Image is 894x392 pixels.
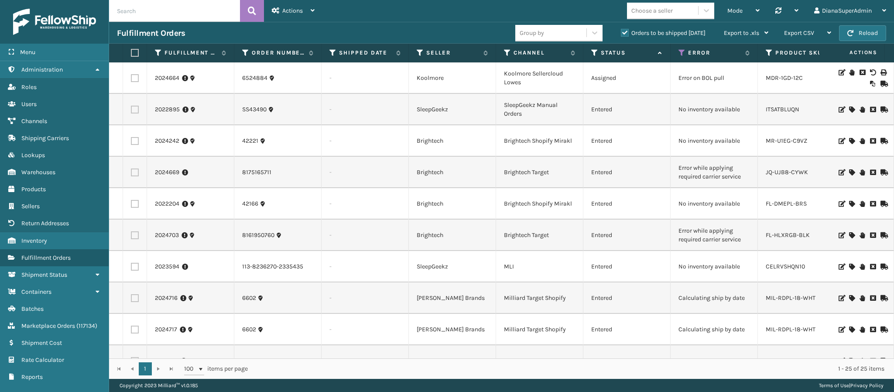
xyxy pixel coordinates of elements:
i: Cancel Fulfillment Order [870,232,875,238]
i: Cancel Fulfillment Order [870,107,875,113]
i: Mark as Shipped [880,81,886,87]
i: Mark as Shipped [880,169,886,175]
a: 113-8236270-2335435 [242,262,303,271]
i: Void BOL [870,69,875,76]
span: Inventory [21,237,47,244]
a: 8175165711 [242,168,271,177]
span: Users [21,100,37,108]
td: Brightech Target [496,157,583,188]
span: Batches [21,305,44,313]
i: Edit [839,107,844,113]
td: Brightech [409,125,496,157]
i: Edit [839,295,844,301]
span: Export to .xls [724,29,759,37]
i: On Hold [849,69,854,76]
span: Menu [20,48,35,56]
td: Entered [583,314,671,345]
span: Sellers [21,203,40,210]
i: Cancel Fulfillment Order [870,327,875,333]
td: Error while applying required carrier service [671,157,758,188]
label: Status [601,49,654,57]
td: - [322,94,409,125]
td: Entered [583,157,671,188]
i: Assign Carrier and Warehouse [849,138,854,144]
i: Assign Carrier and Warehouse [849,169,854,175]
button: Reload [839,25,886,41]
span: Return Addresses [21,220,69,227]
td: FoamTex [409,345,496,377]
span: Administration [21,66,63,73]
a: 2024669 [155,168,179,177]
td: - [322,62,409,94]
i: Cancel Fulfillment Order [870,169,875,175]
span: Warehouses [21,168,55,176]
a: 2024664 [155,74,179,83]
label: Seller [426,49,479,57]
td: Entered [583,282,671,314]
div: | [819,379,884,392]
label: Fulfillment Order Id [164,49,217,57]
i: On Hold [860,295,865,301]
a: ITSATBLUQN [766,106,799,113]
span: ( 117134 ) [76,322,97,330]
a: 410168-8020 [766,357,801,364]
a: Terms of Use [819,382,849,389]
i: Assign Carrier and Warehouse [849,358,854,364]
td: - [322,282,409,314]
i: Mark as Shipped [880,358,886,364]
td: SleepGeekz [409,251,496,282]
i: On Hold [860,232,865,238]
i: Edit [839,201,844,207]
a: 2024242 [155,137,179,145]
i: On Hold [860,358,865,364]
i: Cancel Fulfillment Order [870,138,875,144]
td: [PERSON_NAME] Brands [409,314,496,345]
td: Calculating ship by date [671,314,758,345]
i: On Hold [860,169,865,175]
div: 1 - 25 of 25 items [260,364,884,373]
i: Mark as Shipped [880,295,886,301]
i: Mark as Shipped [880,327,886,333]
td: No inventory available [671,251,758,282]
i: Assign Carrier and Warehouse [849,201,854,207]
label: Shipped Date [339,49,392,57]
i: On Hold [860,107,865,113]
a: CELRVSHQN10 [766,263,805,270]
i: Cancel Fulfillment Order [860,69,865,76]
label: Product SKU [775,49,828,57]
i: Cancel Fulfillment Order [870,264,875,270]
td: - [322,314,409,345]
td: No inventory available [671,125,758,157]
td: Entered [583,94,671,125]
span: Containers [21,288,51,296]
i: Assign Carrier and Warehouse [849,232,854,238]
i: On Hold [860,138,865,144]
td: No inventory available [671,94,758,125]
label: Order Number [252,49,305,57]
h3: Fulfillment Orders [117,28,185,38]
td: FoamTex CoolGel [496,345,583,377]
td: - [322,157,409,188]
td: Entered [583,251,671,282]
span: 100 [184,364,197,373]
i: Print BOL [880,69,886,76]
span: Actions [822,45,883,60]
td: Brightech [409,220,496,251]
i: Mark as Shipped [880,264,886,270]
td: SleepGeekz [409,94,496,125]
i: Assign Carrier and Warehouse [849,295,854,301]
i: Edit [839,232,844,238]
a: JQ-UJB8-CYWK [766,168,808,176]
td: Milliard Target Shopify [496,282,583,314]
i: Edit [839,138,844,144]
a: 42166 [242,199,258,208]
i: Edit [839,169,844,175]
i: Cancel Fulfillment Order [870,201,875,207]
a: MDR-1GD-12C [766,74,803,82]
i: Assign Carrier and Warehouse [849,327,854,333]
td: Brightech Target [496,220,583,251]
a: SS43490 [242,105,267,114]
a: Privacy Policy [850,382,884,389]
a: 2022895 [155,105,180,114]
td: Milliard Target Shopify [496,314,583,345]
